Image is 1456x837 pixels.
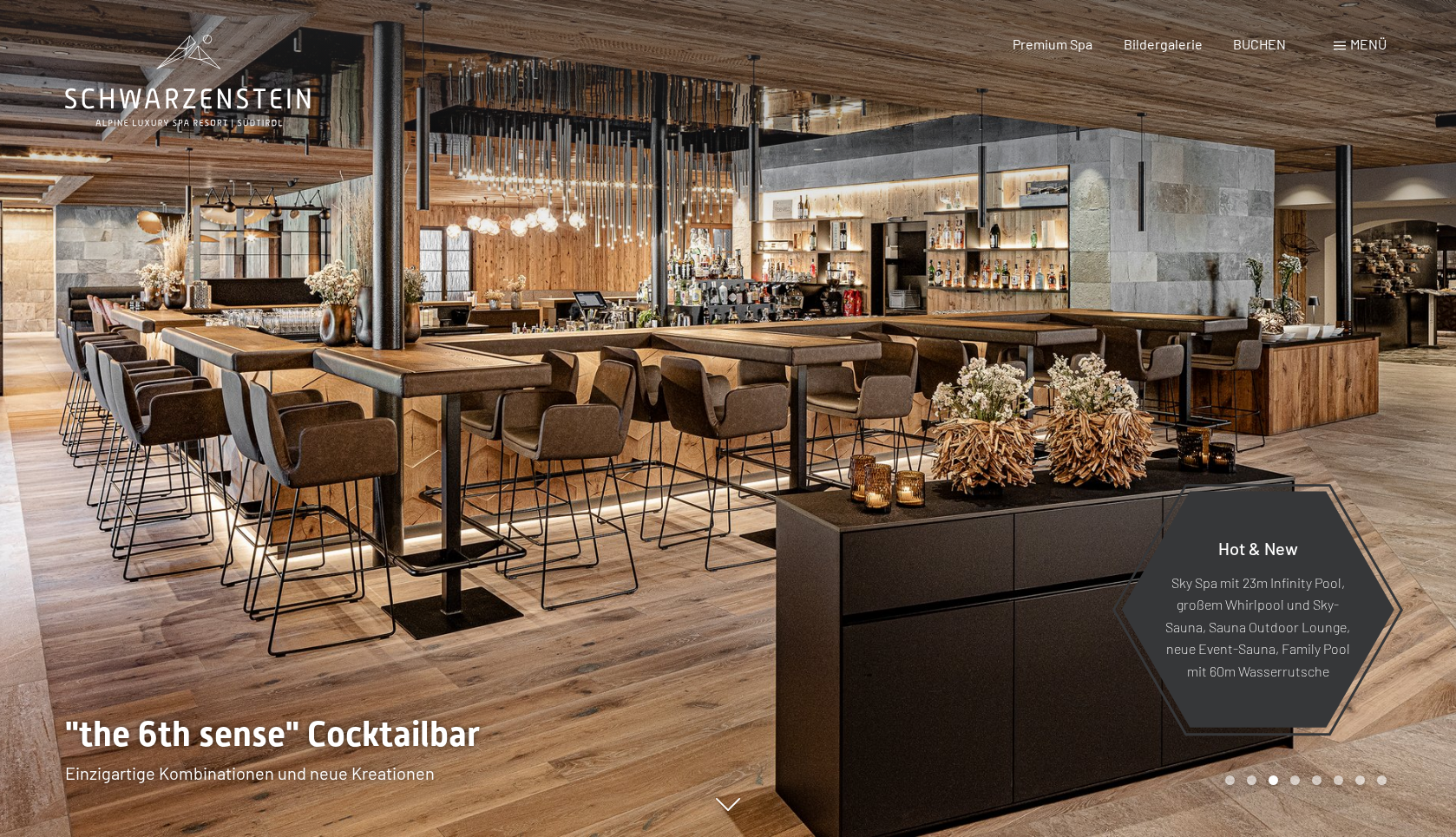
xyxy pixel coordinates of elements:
a: BUCHEN [1233,36,1286,52]
div: Carousel Page 4 [1290,775,1300,785]
div: Carousel Page 8 [1377,775,1387,785]
a: Premium Spa [1013,36,1092,52]
a: Hot & New Sky Spa mit 23m Infinity Pool, großem Whirlpool und Sky-Sauna, Sauna Outdoor Lounge, ne... [1120,490,1395,729]
a: Bildergalerie [1124,36,1203,52]
div: Carousel Page 2 [1247,775,1256,785]
span: Menü [1350,36,1387,52]
div: Carousel Page 3 (Current Slide) [1269,775,1278,785]
div: Carousel Page 5 [1312,775,1322,785]
div: Carousel Pagination [1219,775,1387,785]
div: Carousel Page 6 [1334,775,1343,785]
span: Hot & New [1218,537,1298,558]
div: Carousel Page 1 [1225,775,1235,785]
div: Carousel Page 7 [1355,775,1365,785]
p: Sky Spa mit 23m Infinity Pool, großem Whirlpool und Sky-Sauna, Sauna Outdoor Lounge, neue Event-S... [1164,571,1352,682]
